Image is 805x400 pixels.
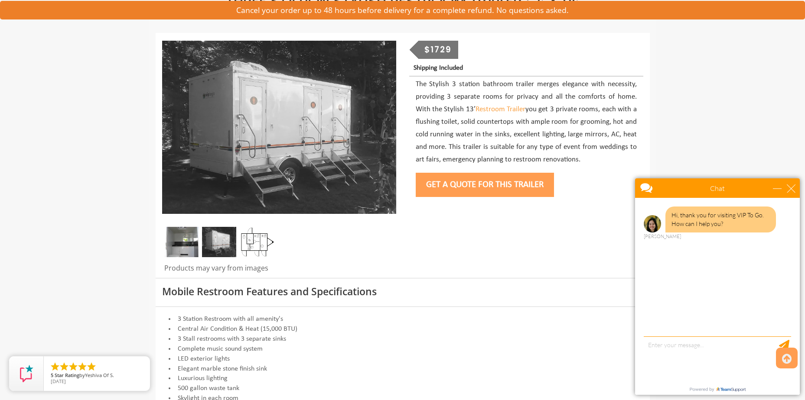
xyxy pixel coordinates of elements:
li: Central Air Condition & Heat (15,000 BTU) [162,324,643,334]
li: Luxurious lighting [162,374,643,384]
img: Review Rating [18,365,35,382]
h3: Mobile Restroom Features and Specifications [162,286,643,297]
li: 3 Station Restroom with all amenity's [162,314,643,324]
li: Elegant marble stone finish sink [162,364,643,374]
a: Get a Quote for this Trailer [416,180,554,189]
span: by [51,373,143,379]
li:  [86,361,97,372]
div: $1729 [418,41,458,59]
iframe: Live Chat Box [630,173,805,400]
button: Get a Quote for this Trailer [416,173,554,197]
li:  [77,361,88,372]
span: 5 [51,372,53,378]
img: Floor Plan of 3 station restroom with sink and toilet [240,227,274,257]
img: Zoomed out full inside view of restroom station with a stall, a mirror and a sink [164,227,199,257]
li: LED exterior lights [162,354,643,364]
p: The Stylish 3 station bathroom trailer merges elegance with necessity, providing 3 separate rooms... [416,78,637,166]
li:  [50,361,60,372]
div: Products may vary from images [162,263,396,278]
span: [DATE] [51,378,66,384]
li: 500 gallon waste tank [162,384,643,394]
li: Complete music sound system [162,344,643,354]
a: Restroom Trailer [476,106,525,113]
li:  [59,361,69,372]
img: Side view of three station restroom trailer with three separate doors with signs [202,227,236,257]
li:  [68,361,78,372]
span: Yeshiva Of S. [85,372,114,378]
span: Star Rating [55,372,79,378]
p: Shipping Included [414,62,643,74]
img: Side view of three station restroom trailer with three separate doors with signs [162,41,396,214]
li: 3 Stall restrooms with 3 separate sinks [162,334,643,344]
